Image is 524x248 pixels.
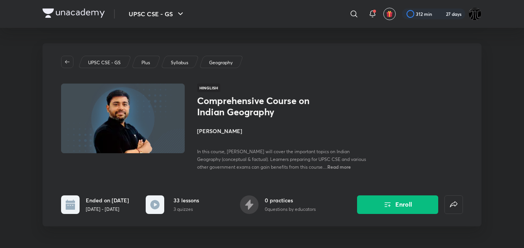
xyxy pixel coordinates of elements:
h1: Comprehensive Course on Indian Geography [197,95,323,118]
button: UPSC CSE - GS [124,6,190,22]
span: Read more [327,164,351,170]
img: Watcher [468,7,481,21]
button: false [444,195,463,214]
a: Company Logo [43,9,105,20]
p: Syllabus [171,59,188,66]
img: avatar [386,10,393,17]
h6: 0 practices [265,196,316,204]
button: avatar [383,8,396,20]
button: Enroll [357,195,438,214]
p: [DATE] - [DATE] [86,206,129,213]
span: Hinglish [197,84,220,92]
p: 3 quizzes [174,206,199,213]
img: Company Logo [43,9,105,18]
h4: [PERSON_NAME] [197,127,370,135]
a: Syllabus [170,59,190,66]
h6: 33 lessons [174,196,199,204]
h6: Ended on [DATE] [86,196,129,204]
a: Plus [140,59,151,66]
span: In this course, [PERSON_NAME] will cover the important topics on Indian Geography (conceptual & f... [197,149,366,170]
a: UPSC CSE - GS [87,59,122,66]
p: Geography [209,59,233,66]
p: 0 questions by educators [265,206,316,213]
img: Thumbnail [60,83,186,154]
p: UPSC CSE - GS [88,59,121,66]
p: Plus [141,59,150,66]
a: Geography [208,59,234,66]
img: streak [437,10,444,18]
